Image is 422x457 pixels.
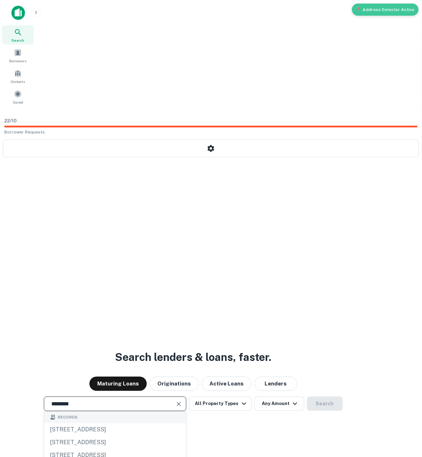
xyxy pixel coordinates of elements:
div: 📍 Address Detector Active [352,4,418,16]
span: Records [58,414,78,420]
h3: Search lenders & loans, faster. [115,349,271,365]
span: Search [11,37,24,43]
img: capitalize-icon.png [11,6,25,20]
span: Saved [13,99,23,105]
a: Contacts [2,67,33,86]
iframe: Chat Widget [386,400,422,434]
span: Borrowers [9,58,26,64]
span: Contacts [11,79,25,84]
button: Clear [174,399,184,409]
button: Lenders [254,377,297,391]
span: Borrower Requests [4,130,45,135]
button: All Property Types [189,396,251,411]
button: Maturing Loans [89,377,147,391]
a: Saved [2,87,33,106]
div: [STREET_ADDRESS] [44,436,186,449]
button: Active Loans [202,377,251,391]
div: [STREET_ADDRESS] [44,423,186,436]
button: Originations [150,377,199,391]
a: Search [2,25,33,44]
a: Borrowers [2,46,33,65]
button: Any Amount [254,396,304,411]
span: 22 / 10 [4,118,17,124]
